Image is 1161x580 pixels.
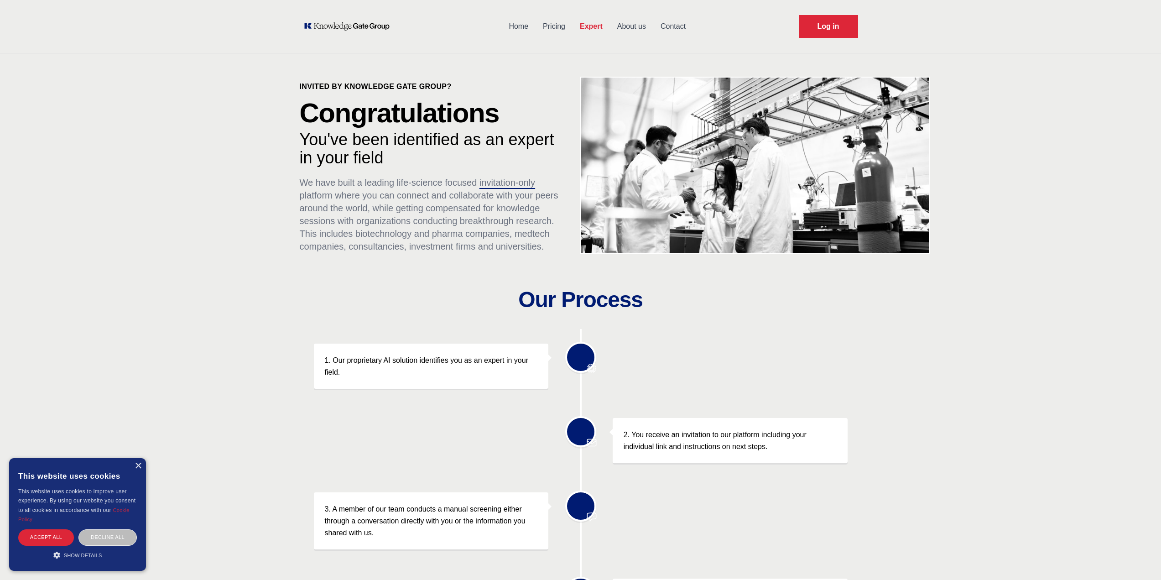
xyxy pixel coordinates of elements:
span: invitation-only [479,178,535,188]
img: KOL management, KEE, Therapy area experts [581,78,929,253]
a: About us [610,15,653,38]
span: Show details [64,553,102,558]
p: Congratulations [300,99,562,127]
a: Contact [653,15,693,38]
p: You've been identified as an expert in your field [300,131,562,167]
div: This website uses cookies [18,465,137,487]
a: KOL Knowledge Platform: Talk to Key External Experts (KEE) [303,22,396,31]
a: Cookie Policy [18,507,130,522]
a: Pricing [536,15,573,38]
a: Home [501,15,536,38]
span: This website uses cookies to improve user experience. By using our website you consent to all coo... [18,488,135,513]
div: Show details [18,550,137,559]
a: Expert [573,15,610,38]
a: Request Demo [799,15,858,38]
p: 3. A member of our team conducts a manual screening either through a conversation directly with y... [325,503,538,538]
div: Widget de chat [1115,536,1161,580]
iframe: Chat Widget [1115,536,1161,580]
p: 1. Our proprietary AI solution identifies you as an expert in your field. [325,355,538,378]
div: Accept all [18,529,74,545]
p: 2. You receive an invitation to our platform including your individual link and instructions on n... [624,429,837,452]
p: Invited by Knowledge Gate Group? [300,81,562,92]
div: Close [135,463,141,470]
p: We have built a leading life-science focused platform where you can connect and collaborate with ... [300,176,562,253]
div: Decline all [78,529,137,545]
